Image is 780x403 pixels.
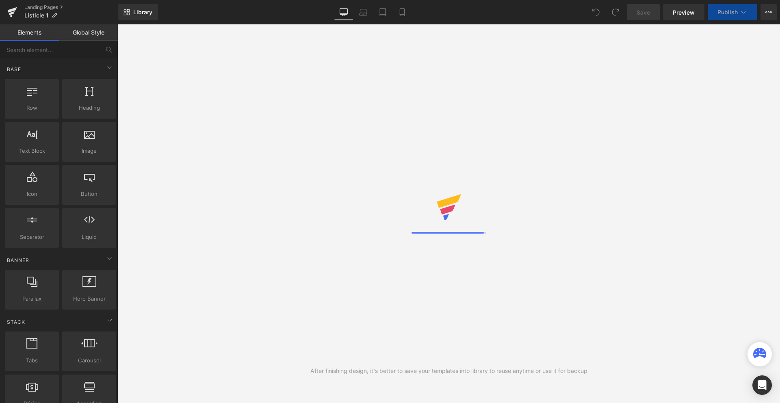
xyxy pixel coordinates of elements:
span: Preview [673,8,695,17]
div: Open Intercom Messenger [752,375,772,395]
span: Separator [7,233,56,241]
span: Banner [6,256,30,264]
span: Carousel [65,356,114,365]
span: Liquid [65,233,114,241]
a: New Library [118,4,158,20]
span: Parallax [7,295,56,303]
div: After finishing design, it's better to save your templates into library to reuse anytime or use i... [310,366,587,375]
span: Text Block [7,147,56,155]
a: Mobile [392,4,412,20]
span: Stack [6,318,26,326]
a: Laptop [353,4,373,20]
button: Redo [607,4,624,20]
span: Save [637,8,650,17]
span: Library [133,9,152,16]
a: Global Style [59,24,118,41]
span: Hero Banner [65,295,114,303]
span: Listicle 1 [24,12,48,19]
span: Row [7,104,56,112]
span: Heading [65,104,114,112]
span: Tabs [7,356,56,365]
button: Undo [588,4,604,20]
a: Landing Pages [24,4,118,11]
a: Preview [663,4,704,20]
a: Tablet [373,4,392,20]
span: Publish [717,9,738,15]
span: Image [65,147,114,155]
span: Icon [7,190,56,198]
button: Publish [708,4,757,20]
span: Button [65,190,114,198]
span: Base [6,65,22,73]
button: More [760,4,777,20]
a: Desktop [334,4,353,20]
